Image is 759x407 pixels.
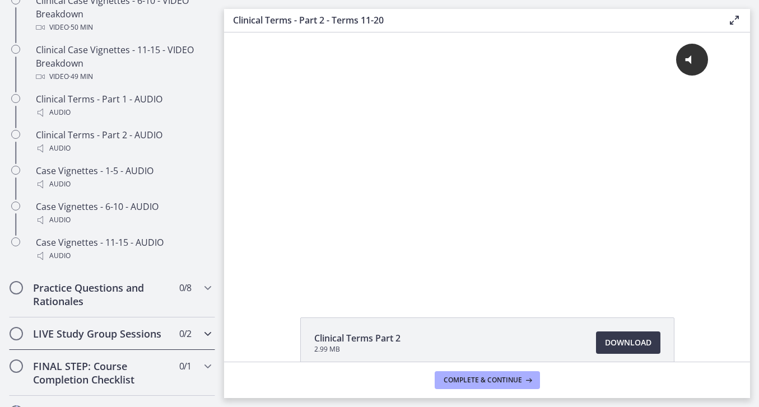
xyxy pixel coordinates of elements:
[36,213,211,227] div: Audio
[444,376,522,385] span: Complete & continue
[36,128,211,155] div: Clinical Terms - Part 2 - AUDIO
[435,371,540,389] button: Complete & continue
[33,281,170,308] h2: Practice Questions and Rationales
[314,331,401,345] span: Clinical Terms Part 2
[36,142,211,155] div: Audio
[36,92,211,119] div: Clinical Terms - Part 1 - AUDIO
[36,43,211,83] div: Clinical Case Vignettes - 11-15 - VIDEO Breakdown
[36,236,211,263] div: Case Vignettes - 11-15 - AUDIO
[36,177,211,191] div: Audio
[36,106,211,119] div: Audio
[36,249,211,263] div: Audio
[33,359,170,386] h2: FINAL STEP: Course Completion Checklist
[33,327,170,340] h2: LIVE Study Group Sessions
[36,200,211,227] div: Case Vignettes - 6-10 - AUDIO
[36,70,211,83] div: Video
[179,327,191,340] span: 0 / 2
[69,70,93,83] span: · 49 min
[314,345,401,354] span: 2.99 MB
[179,281,191,294] span: 0 / 8
[179,359,191,373] span: 0 / 1
[233,13,710,27] h3: Clinical Terms - Part 2 - Terms 11-20
[36,164,211,191] div: Case Vignettes - 1-5 - AUDIO
[36,21,211,34] div: Video
[596,331,660,354] a: Download
[605,336,651,349] span: Download
[69,21,93,34] span: · 50 min
[224,32,750,292] iframe: Video Lesson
